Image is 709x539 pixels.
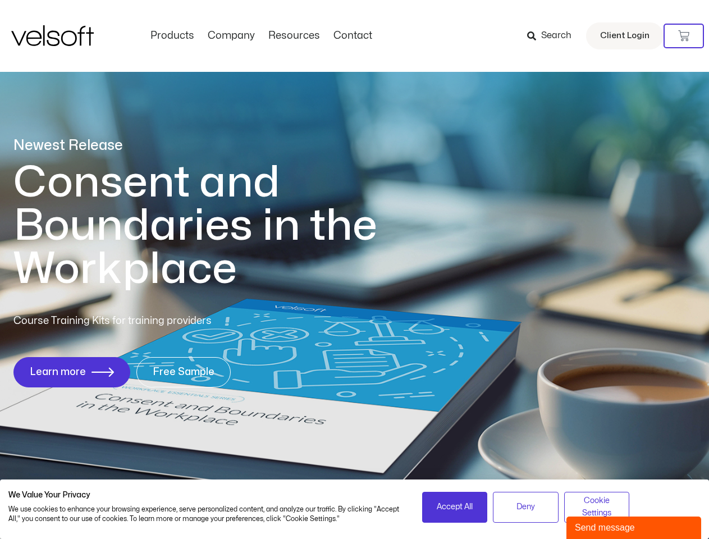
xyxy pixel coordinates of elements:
button: Adjust cookie preferences [564,492,630,523]
iframe: chat widget [566,514,703,539]
a: Client Login [586,22,664,49]
span: Deny [516,501,535,513]
a: Search [527,26,579,45]
a: Free Sample [136,357,231,387]
span: Accept All [437,501,473,513]
a: Learn more [13,357,130,387]
nav: Menu [144,30,379,42]
span: Learn more [30,367,86,378]
p: Newest Release [13,136,423,156]
span: Free Sample [153,367,214,378]
a: CompanyMenu Toggle [201,30,262,42]
button: Accept all cookies [422,492,488,523]
a: ContactMenu Toggle [327,30,379,42]
span: Search [541,29,571,43]
p: Course Training Kits for training providers [13,313,293,329]
img: Velsoft Training Materials [11,25,94,46]
h2: We Value Your Privacy [8,490,405,500]
span: Cookie Settings [571,495,623,520]
a: ResourcesMenu Toggle [262,30,327,42]
p: We use cookies to enhance your browsing experience, serve personalized content, and analyze our t... [8,505,405,524]
a: ProductsMenu Toggle [144,30,201,42]
h1: Consent and Boundaries in the Workplace [13,161,423,291]
button: Deny all cookies [493,492,559,523]
span: Client Login [600,29,649,43]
